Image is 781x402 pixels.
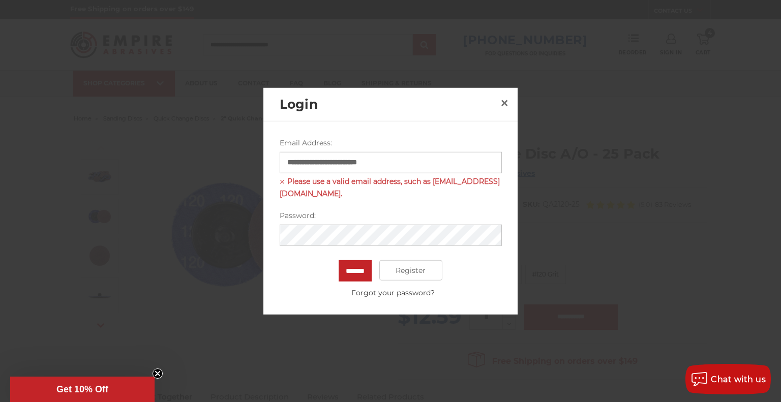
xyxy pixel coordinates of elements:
a: Close [496,95,513,111]
a: Forgot your password? [285,288,501,298]
span: Chat with us [711,375,766,384]
div: Get 10% OffClose teaser [10,377,155,402]
span: × [500,93,509,113]
span: Please use a valid email address, such as [EMAIL_ADDRESS][DOMAIN_NAME]. [280,175,502,200]
button: Close teaser [153,368,163,379]
a: Register [379,260,443,281]
h2: Login [280,95,496,114]
button: Chat with us [685,364,771,394]
span: Get 10% Off [56,384,108,394]
label: Email Address: [280,137,502,148]
label: Password: [280,210,502,221]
